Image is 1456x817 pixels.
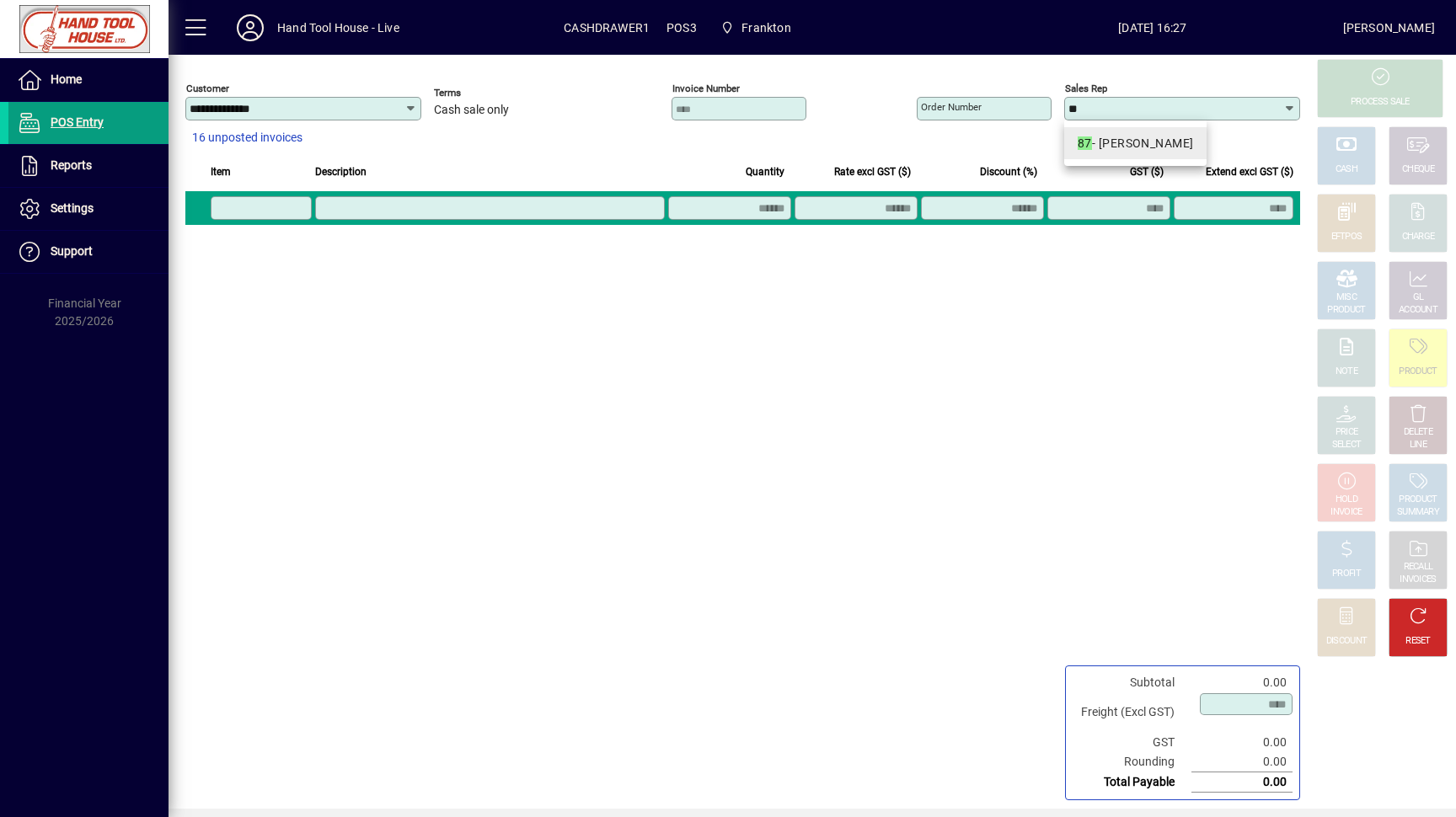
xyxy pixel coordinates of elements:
[1330,506,1362,519] div: INVOICE
[1336,163,1357,176] div: CASH
[1331,231,1362,243] div: EFTPOS
[1073,692,1191,733] td: Freight (Excl GST)
[1064,127,1207,159] mat-option: 87 - Matt
[8,145,169,187] a: Reports
[1405,635,1431,648] div: RESET
[51,72,82,86] span: Home
[1191,673,1293,692] td: 0.00
[1399,366,1437,378] div: PRODUCT
[192,129,302,147] span: 16 unposted invoices
[8,231,169,273] a: Support
[1073,733,1191,752] td: GST
[714,13,798,43] span: Frankton
[1191,733,1293,752] td: 0.00
[1332,568,1361,580] div: PROFIT
[1326,635,1367,648] div: DISCOUNT
[962,14,1343,41] span: [DATE] 16:27
[921,101,982,113] mat-label: Order number
[51,115,104,129] span: POS Entry
[1130,163,1164,181] span: GST ($)
[980,163,1037,181] span: Discount (%)
[315,163,367,181] span: Description
[1191,752,1293,772] td: 0.00
[1400,574,1436,586] div: INVOICES
[1397,506,1439,519] div: SUMMARY
[51,201,94,215] span: Settings
[8,188,169,230] a: Settings
[1078,136,1092,150] em: 87
[277,14,399,41] div: Hand Tool House - Live
[1399,494,1437,506] div: PRODUCT
[1399,304,1437,317] div: ACCOUNT
[1336,291,1357,304] div: MISC
[1402,163,1434,176] div: CHEQUE
[746,163,784,181] span: Quantity
[1351,96,1410,109] div: PROCESS SALE
[672,83,740,94] mat-label: Invoice number
[1336,426,1358,439] div: PRICE
[1404,561,1433,574] div: RECALL
[834,163,911,181] span: Rate excl GST ($)
[51,158,92,172] span: Reports
[564,14,650,41] span: CASHDRAWER1
[1073,772,1191,793] td: Total Payable
[434,104,509,117] span: Cash sale only
[1332,439,1362,451] div: SELECT
[185,123,309,153] button: 16 unposted invoices
[186,83,229,94] mat-label: Customer
[1073,752,1191,772] td: Rounding
[1206,163,1293,181] span: Extend excl GST ($)
[1073,673,1191,692] td: Subtotal
[1336,366,1357,378] div: NOTE
[1413,291,1424,304] div: GL
[1327,304,1365,317] div: PRODUCT
[223,13,277,43] button: Profile
[1078,135,1193,152] div: - [PERSON_NAME]
[1404,426,1432,439] div: DELETE
[51,244,93,258] span: Support
[1410,439,1427,451] div: LINE
[1402,231,1435,243] div: CHARGE
[211,163,231,181] span: Item
[8,59,169,101] a: Home
[1191,772,1293,793] td: 0.00
[741,14,790,41] span: Frankton
[1343,14,1435,41] div: [PERSON_NAME]
[434,88,535,99] span: Terms
[1065,83,1107,94] mat-label: Sales rep
[666,14,697,41] span: POS3
[1336,494,1357,506] div: HOLD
